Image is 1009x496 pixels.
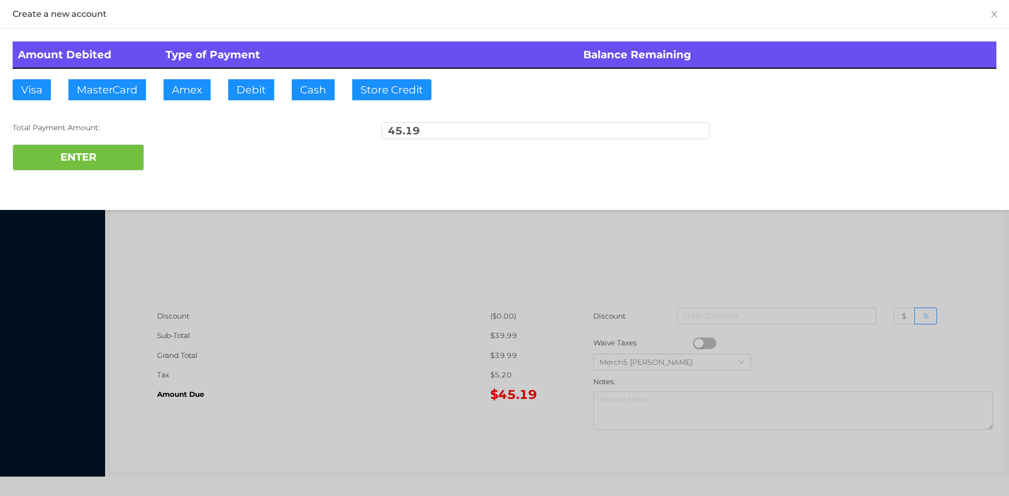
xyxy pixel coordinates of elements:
[578,41,996,68] th: Balance Remaining
[13,8,996,20] div: Create a new account
[13,122,341,133] div: Total Payment Amount:
[228,79,274,100] button: Debit
[292,79,335,100] button: Cash
[13,144,144,171] button: ENTER
[13,79,51,100] button: Visa
[13,41,160,68] th: Amount Debited
[990,10,998,18] i: icon: close
[352,79,431,100] button: Store Credit
[163,79,211,100] button: Amex
[160,41,579,68] th: Type of Payment
[68,79,146,100] button: MasterCard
